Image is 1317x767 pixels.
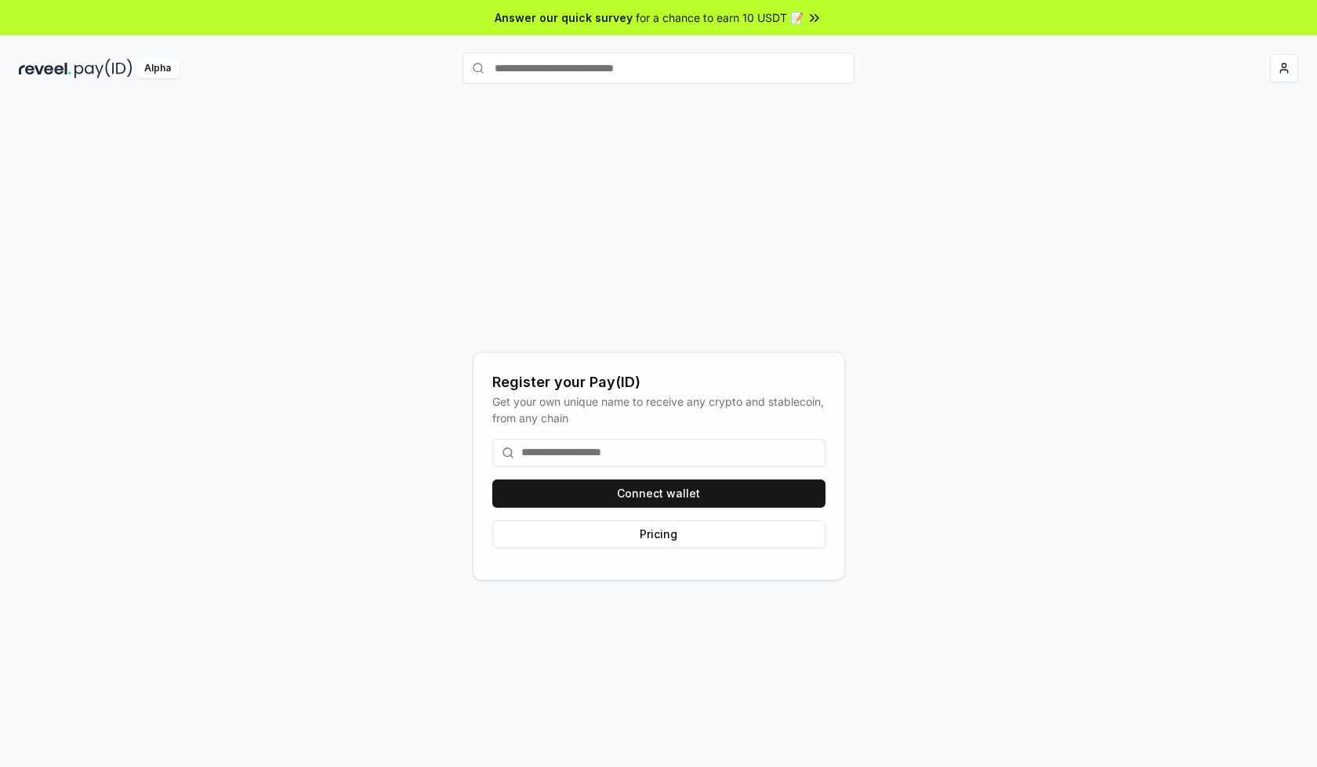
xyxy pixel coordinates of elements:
[136,59,180,78] div: Alpha
[74,59,132,78] img: pay_id
[495,9,633,26] span: Answer our quick survey
[636,9,804,26] span: for a chance to earn 10 USDT 📝
[19,59,71,78] img: reveel_dark
[492,371,825,393] div: Register your Pay(ID)
[492,393,825,426] div: Get your own unique name to receive any crypto and stablecoin, from any chain
[492,479,825,508] button: Connect wallet
[492,520,825,548] button: Pricing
